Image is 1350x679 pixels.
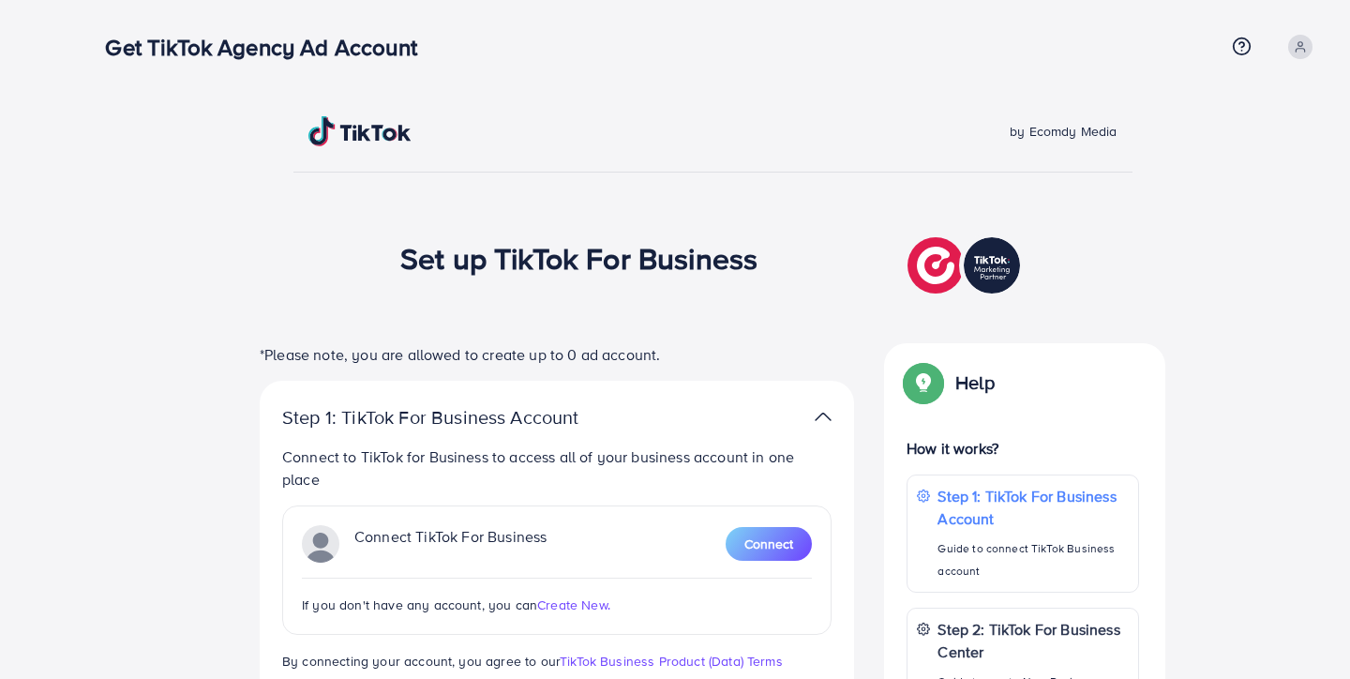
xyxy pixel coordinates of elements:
[907,366,940,400] img: Popup guide
[282,406,638,429] p: Step 1: TikTok For Business Account
[955,371,995,394] p: Help
[907,437,1139,460] p: How it works?
[907,233,1025,298] img: TikTok partner
[937,537,1129,582] p: Guide to connect TikTok Business account
[308,116,412,146] img: TikTok
[105,34,431,61] h3: Get TikTok Agency Ad Account
[260,343,854,366] p: *Please note, you are allowed to create up to 0 ad account.
[937,618,1129,663] p: Step 2: TikTok For Business Center
[400,240,757,276] h1: Set up TikTok For Business
[1010,122,1117,141] span: by Ecomdy Media
[815,403,832,430] img: TikTok partner
[937,485,1129,530] p: Step 1: TikTok For Business Account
